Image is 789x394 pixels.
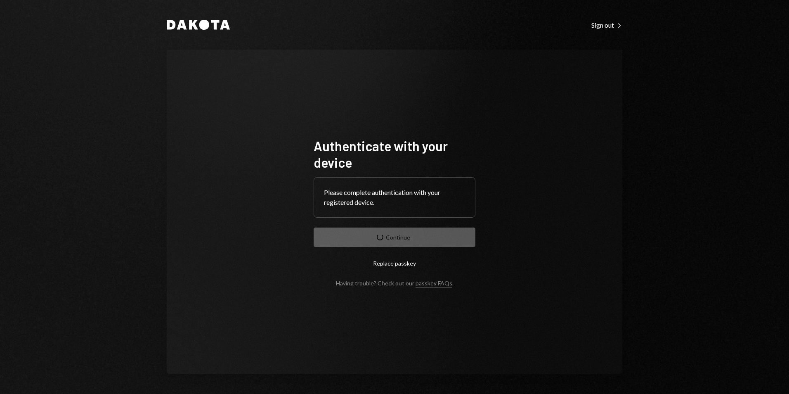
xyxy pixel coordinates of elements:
[314,254,475,273] button: Replace passkey
[336,280,454,287] div: Having trouble? Check out our .
[324,188,465,207] div: Please complete authentication with your registered device.
[591,21,622,29] div: Sign out
[314,138,475,171] h1: Authenticate with your device
[591,20,622,29] a: Sign out
[416,280,452,287] a: passkey FAQs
